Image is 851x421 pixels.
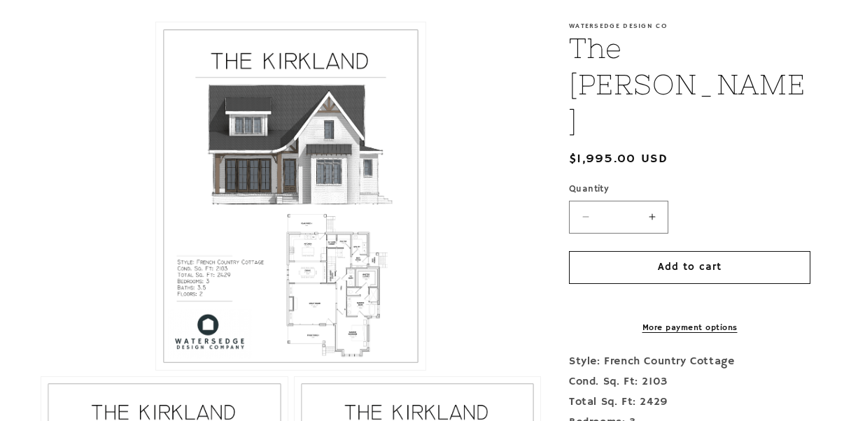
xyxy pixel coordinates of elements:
[569,150,668,169] span: $1,995.00 USD
[569,22,810,30] p: Watersedge Design Co
[569,322,810,334] a: More payment options
[569,30,810,139] h1: The [PERSON_NAME]
[569,251,810,284] button: Add to cart
[569,183,810,197] label: Quantity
